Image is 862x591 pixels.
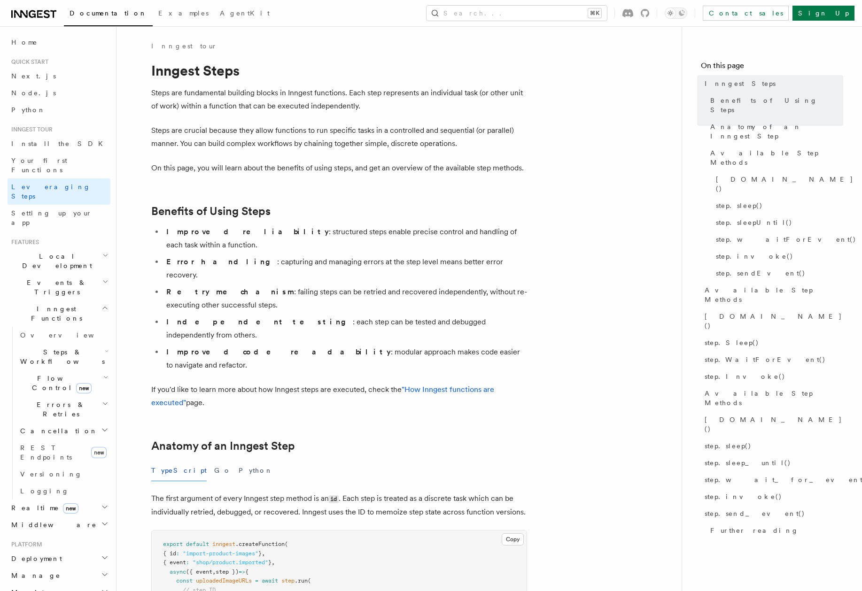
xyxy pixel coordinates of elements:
[712,197,843,214] a: step.sleep()
[716,235,856,244] span: step.waitForEvent()
[707,92,843,118] a: Benefits of Using Steps
[8,327,110,499] div: Inngest Functions
[701,308,843,334] a: [DOMAIN_NAME]()
[268,559,272,566] span: }
[214,3,275,25] a: AgentKit
[8,274,110,300] button: Events & Triggers
[716,218,792,227] span: step.sleepUntil()
[8,238,39,246] span: Features
[16,426,98,436] span: Cancellation
[151,41,217,51] a: Inngest tour
[8,178,110,205] a: Leveraging Steps
[158,9,209,17] span: Examples
[11,183,91,200] span: Leveraging Steps
[701,60,843,75] h4: On this page
[166,347,391,356] strong: Improved code readability
[701,505,843,522] a: step.send_event()
[193,559,268,566] span: "shop/product.imported"
[20,331,117,339] span: Overview
[262,550,265,557] span: ,
[16,344,110,370] button: Steps & Workflows
[11,157,67,174] span: Your first Functions
[701,471,843,488] a: step.wait_for_event()
[8,205,110,231] a: Setting up your app
[705,79,776,88] span: Inngest Steps
[151,460,207,481] button: TypeScript
[665,8,687,19] button: Toggle dark mode
[716,252,793,261] span: step.invoke()
[176,577,193,584] span: const
[235,541,285,547] span: .createFunction
[216,568,239,575] span: step })
[8,58,48,66] span: Quick start
[196,577,252,584] span: uploadedImageURLs
[8,499,110,516] button: Realtimenew
[220,9,270,17] span: AgentKit
[329,495,339,503] code: id
[20,487,69,495] span: Logging
[712,171,843,197] a: [DOMAIN_NAME]()
[163,559,186,566] span: { event
[11,140,109,147] span: Install the SDK
[151,492,527,519] p: The first argument of every Inngest step method is an . Each step is treated as a discrete task w...
[163,285,527,312] li: : failing steps can be retried and recovered independently, without re-executing other successful...
[705,415,843,434] span: [DOMAIN_NAME]()
[11,38,38,47] span: Home
[705,372,785,381] span: step.Invoke()
[212,568,216,575] span: ,
[151,161,527,175] p: On this page, you will learn about the benefits of using steps, and get an overview of the availa...
[239,568,245,575] span: =>
[16,483,110,499] a: Logging
[166,257,277,266] strong: Error handling
[281,577,295,584] span: step
[705,355,826,364] span: step.WaitForEvent()
[16,422,110,439] button: Cancellation
[239,460,273,481] button: Python
[710,96,843,115] span: Benefits of Using Steps
[163,255,527,282] li: : capturing and managing errors at the step level means better error recovery.
[705,285,843,304] span: Available Step Methods
[8,68,110,84] a: Next.js
[427,6,607,21] button: Search...⌘K
[186,559,189,566] span: :
[705,389,843,407] span: Available Step Methods
[151,86,527,113] p: Steps are fundamental building blocks in Inngest functions. Each step represents an individual ta...
[701,368,843,385] a: step.Invoke()
[705,509,805,518] span: step.send_event()
[11,209,92,226] span: Setting up your app
[8,300,110,327] button: Inngest Functions
[705,458,791,468] span: step.sleep_until()
[308,577,311,584] span: (
[8,503,78,513] span: Realtime
[707,522,843,539] a: Further reading
[11,72,56,80] span: Next.js
[16,327,110,344] a: Overview
[705,492,782,501] span: step.invoke()
[153,3,214,25] a: Examples
[70,9,147,17] span: Documentation
[8,550,110,567] button: Deployment
[8,541,42,548] span: Platform
[16,370,110,396] button: Flow Controlnew
[588,8,601,18] kbd: ⌘K
[8,252,102,270] span: Local Development
[710,122,843,141] span: Anatomy of an Inngest Step
[20,444,72,461] span: REST Endpoints
[712,214,843,231] a: step.sleepUntil()
[701,454,843,471] a: step.sleep_until()
[91,447,107,458] span: new
[8,571,61,580] span: Manage
[792,6,854,21] a: Sign Up
[163,345,527,372] li: : modular approach makes code easier to navigate and refactor.
[716,175,854,193] span: [DOMAIN_NAME]()
[16,347,105,366] span: Steps & Workflows
[166,317,353,326] strong: Independent testing
[186,541,209,547] span: default
[701,385,843,411] a: Available Step Methods
[707,145,843,171] a: Available Step Methods
[701,282,843,308] a: Available Step Methods
[262,577,278,584] span: await
[163,550,176,557] span: { id
[285,541,288,547] span: (
[701,351,843,368] a: step.WaitForEvent()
